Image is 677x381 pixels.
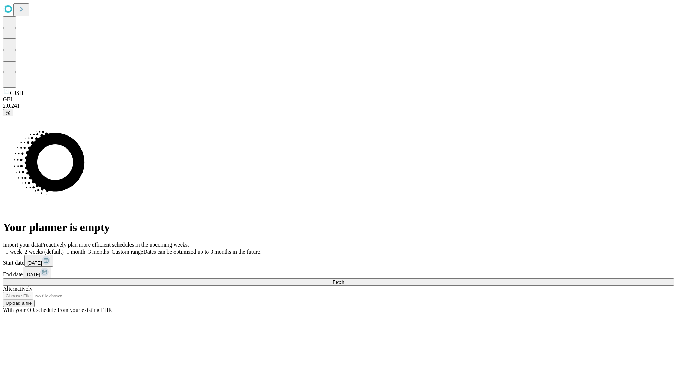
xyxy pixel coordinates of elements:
span: Custom range [112,249,143,255]
button: [DATE] [24,255,53,267]
button: @ [3,109,13,116]
span: 1 month [67,249,85,255]
span: Import your data [3,242,41,248]
button: Upload a file [3,300,35,307]
div: GEI [3,96,674,103]
span: @ [6,110,11,115]
span: Proactively plan more efficient schedules in the upcoming weeks. [41,242,189,248]
h1: Your planner is empty [3,221,674,234]
button: [DATE] [23,267,51,278]
div: Start date [3,255,674,267]
span: Fetch [333,279,344,285]
div: 2.0.241 [3,103,674,109]
span: [DATE] [27,260,42,266]
span: 1 week [6,249,22,255]
span: Dates can be optimized up to 3 months in the future. [143,249,261,255]
span: 3 months [88,249,109,255]
span: Alternatively [3,286,32,292]
span: With your OR schedule from your existing EHR [3,307,112,313]
button: Fetch [3,278,674,286]
div: End date [3,267,674,278]
span: GJSH [10,90,23,96]
span: [DATE] [25,272,40,277]
span: 2 weeks (default) [25,249,64,255]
